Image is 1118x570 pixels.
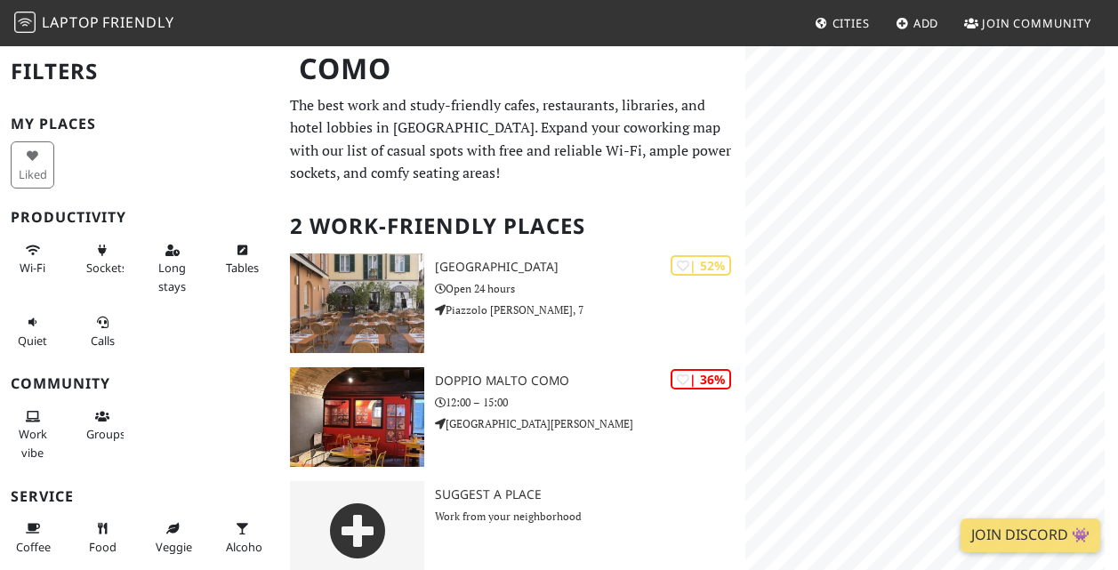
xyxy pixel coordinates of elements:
[832,15,870,31] span: Cities
[290,253,424,353] img: Avenue Hotel
[285,44,742,93] h1: Como
[14,8,174,39] a: LaptopFriendly LaptopFriendly
[11,308,54,355] button: Quiet
[671,255,731,276] div: | 52%
[11,375,269,392] h3: Community
[435,280,745,297] p: Open 24 hours
[102,12,173,32] span: Friendly
[86,260,127,276] span: Power sockets
[11,209,269,226] h3: Productivity
[42,12,100,32] span: Laptop
[889,7,946,39] a: Add
[221,514,264,561] button: Alcohol
[14,12,36,33] img: LaptopFriendly
[81,236,125,283] button: Sockets
[961,518,1100,552] a: Join Discord 👾
[156,539,192,555] span: Veggie
[81,514,125,561] button: Food
[290,367,424,467] img: Doppio Malto Como
[81,402,125,449] button: Groups
[957,7,1098,39] a: Join Community
[435,415,745,432] p: [GEOGRAPHIC_DATA][PERSON_NAME]
[279,253,745,353] a: Avenue Hotel | 52% [GEOGRAPHIC_DATA] Open 24 hours Piazzolo [PERSON_NAME], 7
[20,260,45,276] span: Stable Wi-Fi
[913,15,939,31] span: Add
[18,333,47,349] span: Quiet
[11,514,54,561] button: Coffee
[671,369,731,389] div: | 36%
[19,426,47,460] span: People working
[81,308,125,355] button: Calls
[435,394,745,411] p: 12:00 – 15:00
[435,301,745,318] p: Piazzolo [PERSON_NAME], 7
[11,488,269,505] h3: Service
[982,15,1091,31] span: Join Community
[16,539,51,555] span: Coffee
[290,94,735,185] p: The best work and study-friendly cafes, restaurants, libraries, and hotel lobbies in [GEOGRAPHIC_...
[290,199,735,253] h2: 2 Work-Friendly Places
[89,539,117,555] span: Food
[11,116,269,132] h3: My Places
[150,514,194,561] button: Veggie
[91,333,115,349] span: Video/audio calls
[435,487,745,502] h3: Suggest a Place
[11,402,54,467] button: Work vibe
[226,539,265,555] span: Alcohol
[86,426,125,442] span: Group tables
[435,508,745,525] p: Work from your neighborhood
[150,236,194,301] button: Long stays
[808,7,877,39] a: Cities
[279,367,745,467] a: Doppio Malto Como | 36% Doppio Malto Como 12:00 – 15:00 [GEOGRAPHIC_DATA][PERSON_NAME]
[11,236,54,283] button: Wi-Fi
[435,373,745,389] h3: Doppio Malto Como
[435,260,745,275] h3: [GEOGRAPHIC_DATA]
[158,260,186,293] span: Long stays
[226,260,259,276] span: Work-friendly tables
[221,236,264,283] button: Tables
[11,44,269,99] h2: Filters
